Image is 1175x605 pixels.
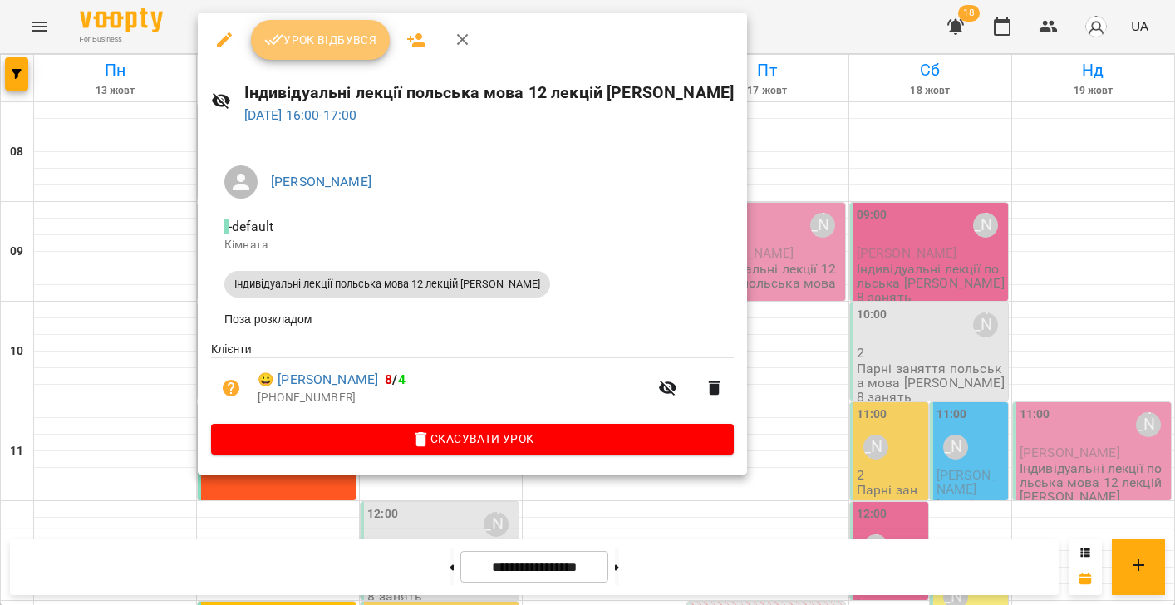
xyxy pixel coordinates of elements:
[244,107,357,123] a: [DATE] 16:00-17:00
[224,277,550,292] span: Індивідуальні лекції польська мова 12 лекцій [PERSON_NAME]
[224,237,720,253] p: Кімната
[211,368,251,408] button: Візит ще не сплачено. Додати оплату?
[244,80,735,106] h6: Індивідуальні лекції польська мова 12 лекцій [PERSON_NAME]
[211,341,734,424] ul: Клієнти
[224,429,720,449] span: Скасувати Урок
[258,370,378,390] a: 😀 [PERSON_NAME]
[258,390,648,406] p: [PHONE_NUMBER]
[211,304,734,334] li: Поза розкладом
[398,371,406,387] span: 4
[385,371,392,387] span: 8
[251,20,391,60] button: Урок відбувся
[211,424,734,454] button: Скасувати Урок
[224,219,277,234] span: - default
[264,30,377,50] span: Урок відбувся
[385,371,405,387] b: /
[271,174,371,189] a: [PERSON_NAME]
